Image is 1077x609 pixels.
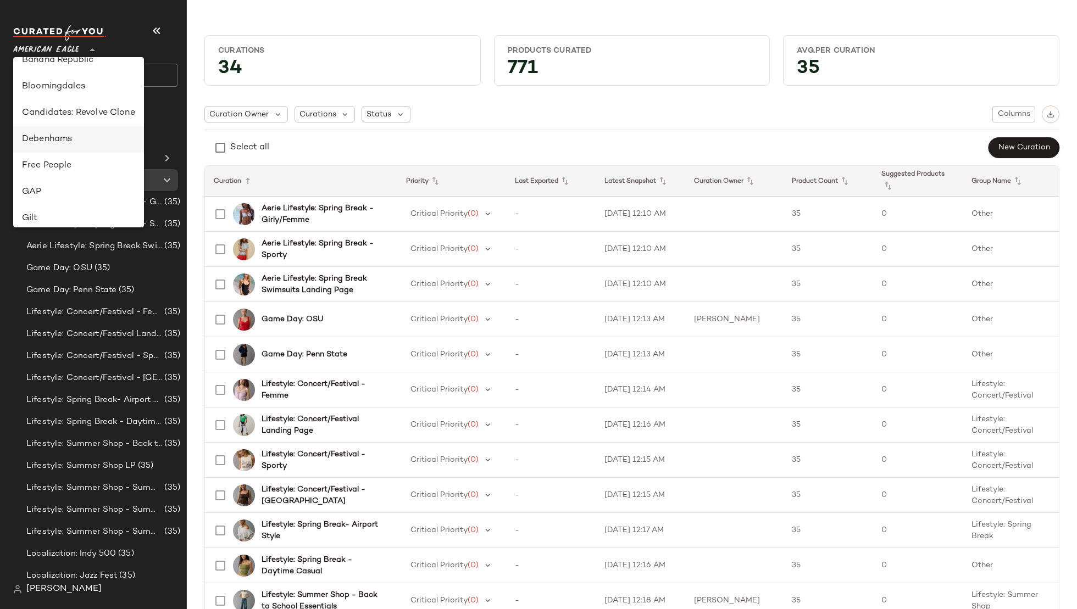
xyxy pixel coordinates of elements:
td: [DATE] 12:13 AM [596,337,685,372]
th: Suggested Products [873,166,962,197]
td: - [506,548,596,583]
td: [DATE] 12:16 AM [596,407,685,443]
span: (0) [468,210,479,218]
span: Curation Owner [209,109,269,120]
span: (35) [117,569,135,582]
span: Lifestyle: Concert/Festival Landing Page [26,328,162,340]
b: Lifestyle: Spring Break- Airport Style [262,519,384,542]
b: Aerie Lifestyle: Spring Break - Girly/Femme [262,203,384,226]
td: 0 [873,302,962,337]
td: - [506,513,596,548]
img: 1457_2460_410_of [233,344,255,366]
td: Other [963,197,1059,232]
td: 35 [783,197,873,232]
span: Lifestyle: Spring Break - Daytime Casual [26,416,162,428]
td: Lifestyle: Concert/Festival [963,478,1059,513]
div: undefined-list [13,57,144,227]
span: (35) [162,218,180,231]
span: Localization: Jazz Fest [26,569,117,582]
td: Lifestyle: Concert/Festival [963,407,1059,443]
td: 0 [873,232,962,267]
img: 3171_6241_309_of [233,555,255,577]
span: Lifestyle: Summer Shop - Summer Study Sessions [26,526,162,538]
td: - [506,372,596,407]
img: 2351_6057_577_of [233,379,255,401]
span: (35) [162,328,180,340]
div: 35 [788,60,1054,81]
span: (0) [468,491,479,499]
div: Products Curated [508,46,757,56]
span: Lifestyle: Summer Shop - Back to School Essentials [26,438,162,450]
td: - [506,443,596,478]
img: 5494_3646_012_of [233,238,255,260]
span: (35) [116,284,135,297]
span: Critical Priority [410,596,468,605]
span: (35) [162,416,180,428]
span: (35) [136,460,154,472]
td: [DATE] 12:16 AM [596,548,685,583]
img: 2161_1707_345_of [233,414,255,436]
td: Lifestyle: Spring Break [963,513,1059,548]
th: Curation Owner [685,166,782,197]
span: (35) [162,394,180,406]
span: Critical Priority [410,210,468,218]
span: American Eagle [13,37,79,57]
button: New Curation [989,137,1059,158]
td: 35 [783,372,873,407]
td: 0 [873,407,962,443]
span: Curations [299,109,336,120]
td: 35 [783,443,873,478]
span: (35) [162,504,180,516]
td: 0 [873,372,962,407]
span: Status [367,109,391,120]
td: 35 [783,548,873,583]
img: 0751_6009_073_of [233,273,255,295]
td: Other [963,548,1059,583]
span: (0) [468,421,479,429]
span: (35) [162,438,180,450]
td: [DATE] 12:10 AM [596,232,685,267]
b: Lifestyle: Concert/Festival Landing Page [262,414,384,437]
td: - [506,337,596,372]
span: Critical Priority [410,315,468,323]
td: Lifestyle: Concert/Festival [963,443,1059,478]
b: Aerie Lifestyle: Spring Break Swimsuits Landing Page [262,273,384,296]
td: Other [963,337,1059,372]
td: [DATE] 12:13 AM [596,302,685,337]
span: (0) [468,596,479,605]
td: - [506,407,596,443]
span: Lifestyle: Summer Shop - Summer Internship [26,504,162,516]
b: Lifestyle: Concert/Festival - Sporty [262,449,384,472]
img: 0358_6071_200_of [233,484,255,506]
span: New Curation [998,143,1050,152]
td: 35 [783,478,873,513]
td: [DATE] 12:10 AM [596,197,685,232]
div: 771 [499,60,765,81]
b: Game Day: Penn State [262,349,347,360]
span: (0) [468,526,479,534]
td: - [506,267,596,302]
td: 35 [783,232,873,267]
th: Priority [397,166,506,197]
div: 34 [209,60,476,81]
span: Lifestyle: Concert/Festival - Femme [26,306,162,319]
span: Aerie Lifestyle: Spring Break Swimsuits Landing Page [26,240,162,253]
b: Lifestyle: Spring Break - Daytime Casual [262,554,384,577]
span: (0) [468,385,479,394]
div: Free People [22,159,135,172]
td: 35 [783,302,873,337]
td: - [506,232,596,267]
td: 0 [873,337,962,372]
td: Other [963,267,1059,302]
span: Critical Priority [410,491,468,499]
img: cfy_white_logo.C9jOOHJF.svg [13,25,107,41]
div: Debenhams [22,133,135,146]
b: Aerie Lifestyle: Spring Break - Sporty [262,238,384,261]
td: [PERSON_NAME] [685,302,782,337]
td: [DATE] 12:15 AM [596,478,685,513]
span: (0) [468,561,479,569]
span: (0) [468,456,479,464]
span: (35) [162,526,180,538]
td: [DATE] 12:10 AM [596,267,685,302]
td: Other [963,232,1059,267]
